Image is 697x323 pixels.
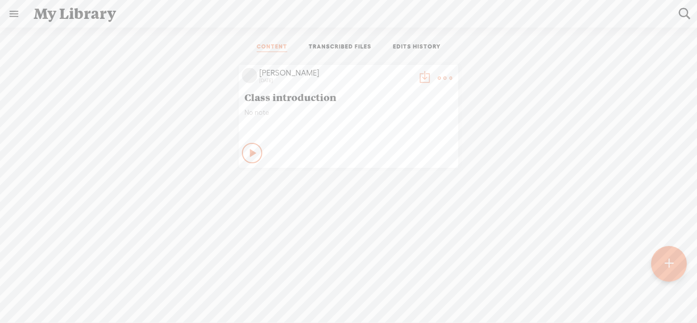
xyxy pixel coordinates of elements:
[242,68,257,83] img: videoLoading.png
[393,43,441,52] a: EDITS HISTORY
[309,43,371,52] a: TRANSCRIBED FILES
[244,108,453,117] span: No note
[27,1,671,27] div: My Library
[259,68,412,78] div: [PERSON_NAME]
[244,91,453,103] span: Class introduction
[257,43,287,52] a: CONTENT
[259,78,412,84] div: [DATE]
